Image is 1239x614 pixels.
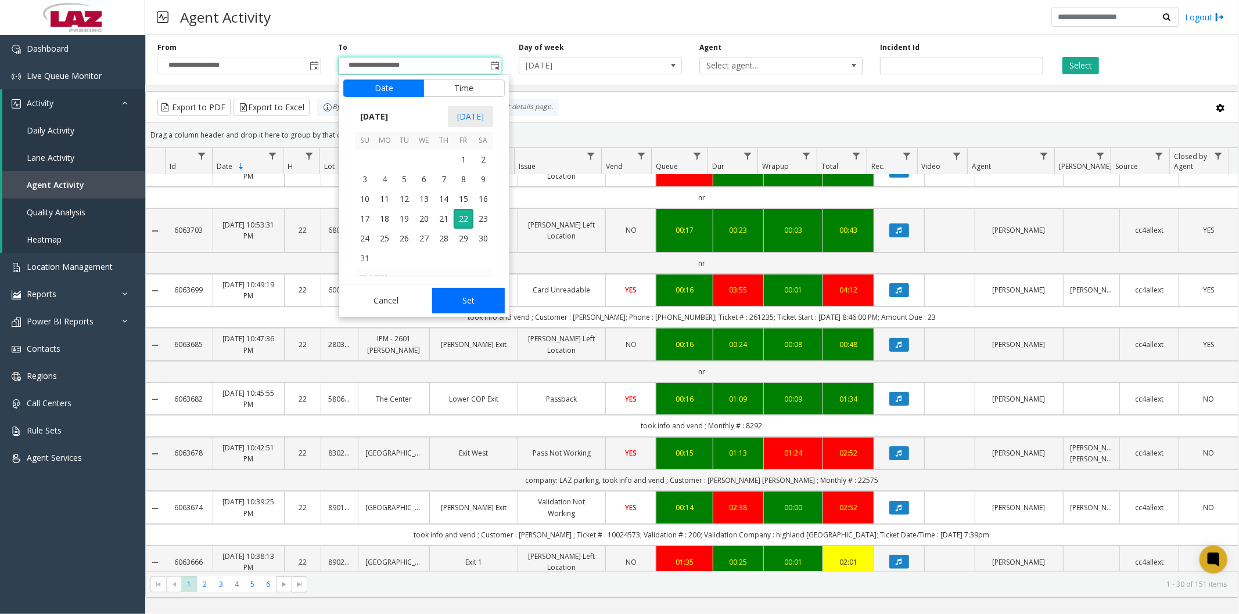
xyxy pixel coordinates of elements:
div: 00:08 [771,339,816,350]
td: nr [165,361,1238,382]
div: 03:55 [720,284,756,295]
div: 00:15 [663,447,705,458]
img: 'icon' [12,427,21,436]
span: Activity [27,97,53,109]
a: Activity [2,89,145,117]
a: NO [613,339,649,350]
td: Wednesday, August 6, 2025 [414,169,434,189]
a: cc4allext [1127,284,1172,295]
span: 20 [414,209,434,229]
a: Lane Activity [2,144,145,171]
a: 6063703 [172,225,206,236]
a: Issue Filter Menu [583,148,599,164]
td: Monday, August 25, 2025 [375,229,394,248]
a: NO [1186,447,1231,458]
a: 890194 [328,502,351,513]
a: [PERSON_NAME] Exit [437,502,511,513]
td: Friday, August 29, 2025 [454,229,473,248]
a: Id Filter Menu [194,148,210,164]
span: Reports [27,288,56,299]
a: [PERSON_NAME] [982,502,1056,513]
a: YES [613,502,649,513]
label: To [338,42,347,53]
a: H Filter Menu [301,148,317,164]
a: 680387 [328,225,351,236]
a: [PERSON_NAME] [982,284,1056,295]
button: Select [1062,57,1099,74]
span: YES [625,285,637,295]
a: Logout [1185,11,1224,23]
span: Toggle popup [488,57,501,74]
td: Sunday, August 17, 2025 [355,209,375,229]
span: NO [626,339,637,349]
a: Total Filter Menu [849,148,864,164]
td: Monday, August 4, 2025 [375,169,394,189]
a: 00:48 [830,339,866,350]
a: YES [613,447,649,458]
a: [DATE] 10:39:25 PM [220,496,277,518]
span: 3 [355,169,375,189]
a: 00:16 [663,284,705,295]
span: Regions [27,370,57,381]
div: 00:00 [771,502,816,513]
a: Collapse Details [146,395,165,404]
span: 24 [355,229,375,248]
a: Vend Filter Menu [633,148,649,164]
a: NO [613,225,649,236]
img: 'icon' [12,454,21,463]
span: Daily Activity [27,125,74,136]
a: [GEOGRAPHIC_DATA] [365,447,422,458]
a: cc4allext [1127,393,1172,404]
a: Pass Not Working [525,447,599,458]
span: Live Queue Monitor [27,70,102,81]
button: Export to PDF [157,99,231,116]
td: Saturday, August 2, 2025 [473,150,493,169]
button: Date tab [343,80,424,97]
img: 'icon' [12,72,21,81]
label: Incident Id [880,42,920,53]
div: 02:38 [720,502,756,513]
a: 22 [292,393,314,404]
span: Page 6 [260,576,276,592]
span: Page 1 [181,576,197,592]
a: 01:24 [771,447,816,458]
span: 28 [434,229,454,248]
span: 4 [375,169,394,189]
img: 'icon' [12,372,21,381]
a: [GEOGRAPHIC_DATA] [365,557,422,568]
a: IPM - 2601 [PERSON_NAME] [365,333,422,355]
a: 00:24 [720,339,756,350]
div: 02:52 [830,502,866,513]
img: infoIcon.svg [323,103,332,112]
a: Collapse Details [146,286,165,295]
span: YES [625,503,637,512]
a: [PERSON_NAME] [982,393,1056,404]
span: 23 [473,209,493,229]
a: 02:52 [830,447,866,458]
a: [PERSON_NAME] [982,339,1056,350]
span: Go to the last page [292,576,307,593]
td: Thursday, August 21, 2025 [434,209,454,229]
a: [PERSON_NAME] Left Location [525,333,599,355]
a: 00:43 [830,225,866,236]
td: took info and vend ; Customer : [PERSON_NAME] ; Ticket # : 10024573; Validation # : 200; Validati... [165,524,1238,546]
span: 10 [355,189,375,209]
img: 'icon' [12,345,21,354]
a: Source Filter Menu [1151,148,1167,164]
a: [PERSON_NAME] [982,225,1056,236]
a: Dur Filter Menu [739,148,755,164]
div: 00:03 [771,225,816,236]
a: cc4allext [1127,339,1172,350]
a: Video Filter Menu [949,148,965,164]
a: 6063674 [172,502,206,513]
a: [GEOGRAPHIC_DATA] [365,502,422,513]
a: [DATE] 10:42:51 PM [220,442,277,464]
span: [DATE] [355,108,393,125]
td: Saturday, August 23, 2025 [473,209,493,229]
a: 22 [292,284,314,295]
a: Collapse Details [146,449,165,458]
